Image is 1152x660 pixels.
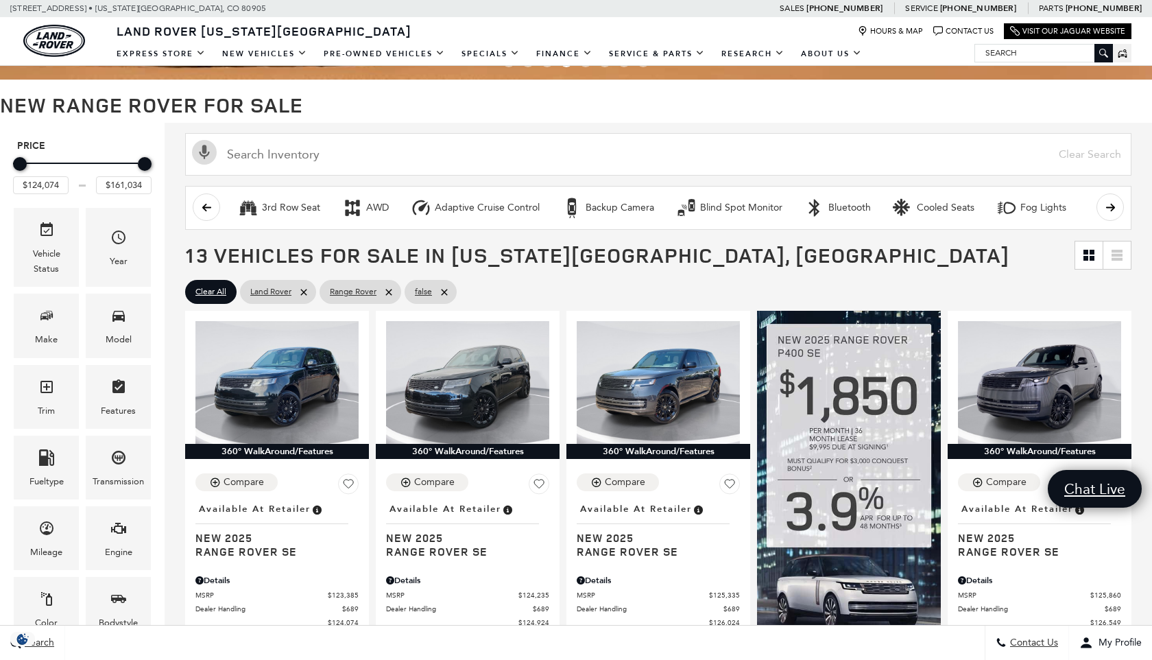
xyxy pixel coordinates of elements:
[554,193,662,222] button: Backup CameraBackup Camera
[577,321,740,444] img: 2025 LAND ROVER Range Rover SE
[577,617,740,628] a: $126,024
[577,604,723,614] span: Dealer Handling
[335,193,396,222] button: AWDAWD
[605,476,645,488] div: Compare
[1039,3,1064,13] span: Parts
[562,198,582,218] div: Backup Camera
[195,590,359,600] a: MSRP $123,385
[669,193,790,222] button: Blind Spot MonitorBlind Spot Monitor
[533,604,549,614] span: $689
[414,476,455,488] div: Compare
[806,3,883,14] a: [PHONE_NUMBER]
[199,502,311,517] span: Available at Retailer
[86,436,151,499] div: TransmissionTransmission
[917,202,974,214] div: Cooled Seats
[38,304,55,332] span: Make
[415,283,432,300] span: false
[986,476,1027,488] div: Compare
[501,502,514,517] span: Vehicle is in stock and ready for immediate delivery. Due to demand, availability is subject to c...
[14,365,79,429] div: TrimTrim
[975,45,1112,61] input: Search
[38,587,55,615] span: Color
[386,499,549,558] a: Available at RetailerNew 2025Range Rover SE
[38,218,55,246] span: Vehicle
[529,473,549,499] button: Save Vehicle
[214,42,315,66] a: New Vehicles
[110,375,127,403] span: Features
[386,617,549,628] a: $124,924
[386,604,549,614] a: Dealer Handling $689
[262,202,320,214] div: 3rd Row Seat
[110,304,127,332] span: Model
[1069,626,1152,660] button: Open user profile menu
[195,531,348,545] span: New 2025
[13,152,152,194] div: Price
[10,3,266,13] a: [STREET_ADDRESS] • [US_STATE][GEOGRAPHIC_DATA], CO 80905
[376,444,560,459] div: 360° WalkAround/Features
[7,632,38,646] section: Click to Open Cookie Consent Modal
[386,473,468,491] button: Compare Vehicle
[885,193,982,222] button: Cooled SeatsCooled Seats
[224,476,264,488] div: Compare
[105,545,132,560] div: Engine
[1020,202,1066,214] div: Fog Lights
[230,193,328,222] button: 3rd Row Seat3rd Row Seat
[195,590,328,600] span: MSRP
[185,133,1131,176] input: Search Inventory
[1007,637,1058,649] span: Contact Us
[14,436,79,499] div: FueltypeFueltype
[577,473,659,491] button: Compare Vehicle
[110,226,127,254] span: Year
[958,617,1121,628] a: $126,549
[601,42,713,66] a: Service & Parts
[14,506,79,570] div: MileageMileage
[958,604,1105,614] span: Dealer Handling
[1093,637,1142,649] span: My Profile
[106,332,132,347] div: Model
[13,157,27,171] div: Minimum Price
[676,198,697,218] div: Blind Spot Monitor
[195,545,348,558] span: Range Rover SE
[38,375,55,403] span: Trim
[185,444,369,459] div: 360° WalkAround/Features
[195,604,342,614] span: Dealer Handling
[328,617,359,628] span: $124,074
[403,193,547,222] button: Adaptive Cruise ControlAdaptive Cruise Control
[958,590,1090,600] span: MSRP
[1048,470,1142,508] a: Chat Live
[453,42,528,66] a: Specials
[1090,617,1121,628] span: $126,549
[577,604,740,614] a: Dealer Handling $689
[38,403,55,419] div: Trim
[110,254,128,269] div: Year
[195,617,359,628] a: $124,074
[996,198,1017,218] div: Fog Lights
[315,42,453,66] a: Pre-Owned Vehicles
[1090,590,1121,600] span: $125,860
[195,574,359,587] div: Pricing Details - Range Rover SE
[989,193,1074,222] button: Fog LightsFog Lights
[7,632,38,646] img: Opt-Out Icon
[709,590,740,600] span: $125,335
[14,208,79,287] div: VehicleVehicle Status
[99,615,138,630] div: Bodystyle
[958,531,1111,545] span: New 2025
[780,3,804,13] span: Sales
[93,474,144,489] div: Transmission
[110,587,127,615] span: Bodystyle
[961,502,1073,517] span: Available at Retailer
[797,193,878,222] button: BluetoothBluetooth
[958,545,1111,558] span: Range Rover SE
[948,444,1131,459] div: 360° WalkAround/Features
[311,502,323,517] span: Vehicle is in stock and ready for immediate delivery. Due to demand, availability is subject to c...
[38,446,55,474] span: Fueltype
[195,321,359,444] img: 2025 LAND ROVER Range Rover SE
[386,590,549,600] a: MSRP $124,235
[14,294,79,357] div: MakeMake
[23,25,85,57] img: Land Rover
[580,502,692,517] span: Available at Retailer
[709,617,740,628] span: $126,024
[719,473,740,499] button: Save Vehicle
[195,473,278,491] button: Compare Vehicle
[328,590,359,600] span: $123,385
